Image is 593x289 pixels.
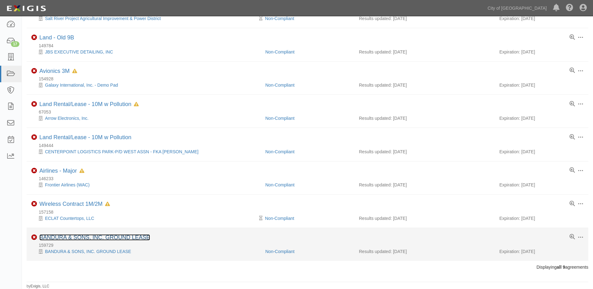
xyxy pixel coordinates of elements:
div: Salt River Project Agricultural Improvement & Power District [31,15,261,22]
div: Results updated: [DATE] [359,15,490,22]
a: Land Rental/Lease - 10M w Pollution [39,134,131,140]
div: 154928 [31,76,588,82]
a: Land - Old 9B [39,34,74,41]
a: Non-Compliant [265,83,294,88]
div: Results updated: [DATE] [359,248,490,255]
div: 67053 [31,109,588,115]
a: Arrow Electronics, Inc. [45,116,88,121]
a: Exigis, LLC [31,284,49,288]
div: 17 [11,41,19,47]
a: Non-Compliant [265,216,294,221]
a: Non-Compliant [265,149,294,154]
a: Wireless Contract 1M/2M [39,201,103,207]
a: View results summary [570,101,575,107]
div: 149444 [31,142,588,149]
div: Galaxy International, Inc. - Demo Pad [31,82,261,88]
div: Expiration: [DATE] [499,49,583,55]
i: Non-Compliant [31,68,37,74]
a: View results summary [570,134,575,140]
a: BANDURA & SONS, INC. GROUND LEASE [39,234,150,241]
b: all 9 [557,265,565,270]
div: Results updated: [DATE] [359,215,490,221]
div: Frontier Airlines (WAC) [31,182,261,188]
div: Airlines - Major [39,168,84,175]
a: Galaxy International, Inc. - Demo Pad [45,83,118,88]
div: Expiration: [DATE] [499,182,583,188]
div: Expiration: [DATE] [499,215,583,221]
a: Non-Compliant [265,116,294,121]
a: Frontier Airlines (WAC) [45,182,90,187]
div: Wireless Contract 1M/2M [39,201,110,208]
a: Non-Compliant [265,49,294,54]
div: Arrow Electronics, Inc. [31,115,261,121]
a: View results summary [570,68,575,74]
a: View results summary [570,35,575,40]
div: Results updated: [DATE] [359,149,490,155]
div: Expiration: [DATE] [499,149,583,155]
div: Results updated: [DATE] [359,49,490,55]
a: Non-Compliant [265,16,294,21]
a: View results summary [570,234,575,240]
div: 159729 [31,242,588,248]
div: 146233 [31,175,588,182]
div: BANDURA & SONS, INC. GROUND LEASE [39,234,150,241]
div: Land Rental/Lease - 10M w Pollution [39,134,131,141]
a: Non-Compliant [265,249,294,254]
i: Non-Compliant [31,235,37,240]
div: Results updated: [DATE] [359,182,490,188]
div: CENTERPOINT LOGISTICS PARK-P/D WEST ASSN - FKA JOHN F LONG [31,149,261,155]
small: by [27,284,49,289]
a: ECLAT Countertops, LLC [45,216,94,221]
i: Non-Compliant [31,101,37,107]
div: Results updated: [DATE] [359,115,490,121]
div: 157158 [31,209,588,215]
div: Land Rental/Lease - 10M w Pollution [39,101,139,108]
div: Expiration: [DATE] [499,115,583,121]
a: Avionics 3M [39,68,70,74]
div: Results updated: [DATE] [359,82,490,88]
a: View results summary [570,201,575,207]
div: Expiration: [DATE] [499,248,583,255]
i: In Default since 08/05/2025 [79,169,84,173]
i: Pending Review [259,216,263,221]
a: Land Rental/Lease - 10M w Pollution [39,101,131,107]
i: Pending Review [259,16,263,21]
a: Salt River Project Agricultural Improvement & Power District [45,16,161,21]
div: JBS EXECUTIVE DETAILING, INC [31,49,261,55]
div: ECLAT Countertops, LLC [31,215,261,221]
div: Expiration: [DATE] [499,82,583,88]
i: In Default since 07/24/2025 [72,69,77,74]
i: Help Center - Complianz [566,4,573,12]
i: In Default since 08/19/2025 [105,202,110,206]
div: Displaying agreements [22,264,593,270]
img: logo-5460c22ac91f19d4615b14bd174203de0afe785f0fc80cf4dbbc73dc1793850b.png [5,3,48,14]
div: 149784 [31,43,588,49]
div: Expiration: [DATE] [499,15,583,22]
i: In Default since 07/17/2025 [134,102,139,107]
a: View results summary [570,168,575,173]
a: Non-Compliant [265,182,294,187]
a: City of [GEOGRAPHIC_DATA] [485,2,550,14]
a: Airlines - Major [39,168,77,174]
div: Avionics 3M [39,68,77,75]
a: CENTERPOINT LOGISTICS PARK-P/D WEST ASSN - FKA [PERSON_NAME] [45,149,199,154]
i: Non-Compliant [31,134,37,140]
a: BANDURA & SONS, INC. GROUND LEASE [45,249,131,254]
a: JBS EXECUTIVE DETAILING, INC [45,49,113,54]
i: Non-Compliant [31,201,37,207]
i: Non-Compliant [31,168,37,174]
div: BANDURA & SONS, INC. GROUND LEASE [31,248,261,255]
i: Non-Compliant [31,35,37,40]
